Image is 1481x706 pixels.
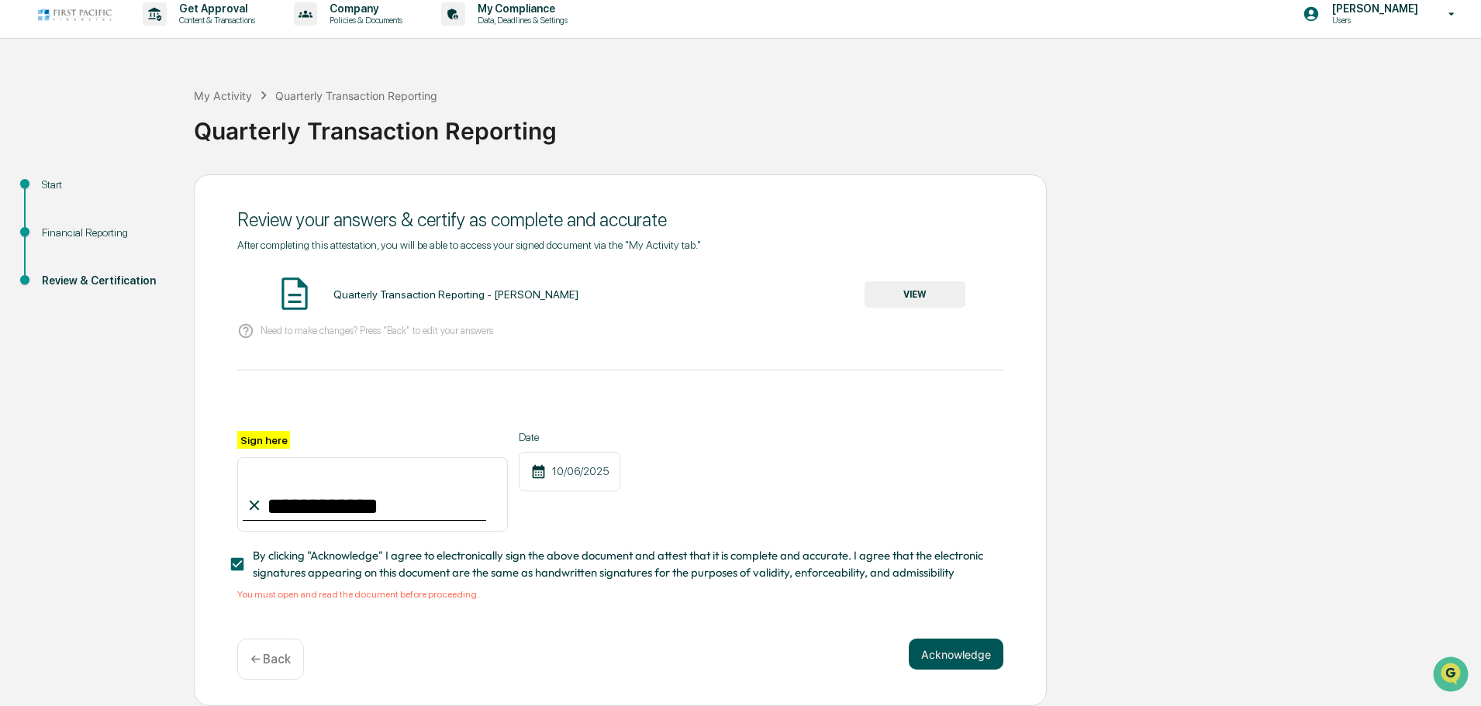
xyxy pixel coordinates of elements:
[250,652,291,666] p: ← Back
[42,273,169,289] div: Review & Certification
[519,452,620,491] div: 10/06/2025
[16,197,28,209] div: 🖐️
[1320,2,1426,15] p: [PERSON_NAME]
[237,239,701,251] span: After completing this attestation, you will be able to access your signed document via the "My Ac...
[112,197,125,209] div: 🗄️
[9,219,104,246] a: 🔎Data Lookup
[317,2,410,15] p: Company
[31,225,98,240] span: Data Lookup
[275,274,314,313] img: Document Icon
[237,589,1003,600] div: You must open and read the document before proceeding.
[237,431,290,449] label: Sign here
[154,263,188,274] span: Pylon
[261,325,493,336] p: Need to make changes? Press "Back" to edit your answers
[519,431,620,443] label: Date
[109,262,188,274] a: Powered byPylon
[275,89,437,102] div: Quarterly Transaction Reporting
[9,189,106,217] a: 🖐️Preclearance
[237,208,1003,231] div: Review your answers & certify as complete and accurate
[16,33,282,57] p: How can we help?
[42,225,169,241] div: Financial Reporting
[194,105,1473,145] div: Quarterly Transaction Reporting
[865,281,965,308] button: VIEW
[128,195,192,211] span: Attestations
[264,123,282,142] button: Start new chat
[53,119,254,134] div: Start new chat
[1431,655,1473,697] iframe: Open customer support
[465,2,575,15] p: My Compliance
[53,134,196,146] div: We're available if you need us!
[16,119,43,146] img: 1746055101610-c473b297-6a78-478c-a979-82029cc54cd1
[333,288,578,301] div: Quarterly Transaction Reporting - [PERSON_NAME]
[253,547,991,582] span: By clicking "Acknowledge" I agree to electronically sign the above document and attest that it is...
[167,2,263,15] p: Get Approval
[167,15,263,26] p: Content & Transactions
[42,177,169,193] div: Start
[194,89,252,102] div: My Activity
[317,15,410,26] p: Policies & Documents
[106,189,199,217] a: 🗄️Attestations
[37,7,112,22] img: logo
[16,226,28,239] div: 🔎
[1320,15,1426,26] p: Users
[465,15,575,26] p: Data, Deadlines & Settings
[31,195,100,211] span: Preclearance
[909,639,1003,670] button: Acknowledge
